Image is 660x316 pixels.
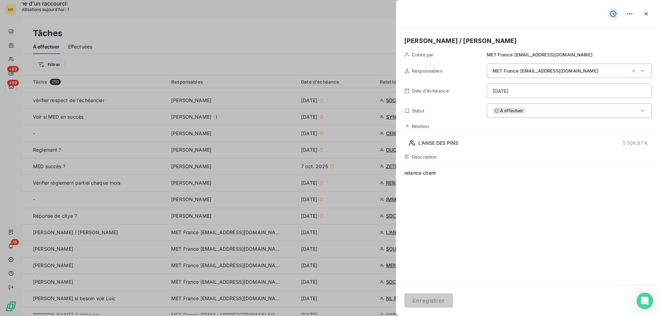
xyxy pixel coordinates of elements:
[412,52,433,57] span: Créée par
[637,293,653,309] div: Open Intercom Messenger
[404,293,453,308] button: Enregistrer
[418,140,458,146] span: L'ANSE DES PINS
[412,88,449,94] span: Date d'échéance
[493,68,598,74] span: MET France [EMAIL_ADDRESS][DOMAIN_NAME]
[404,170,652,302] span: relance client
[404,138,652,149] button: L'ANSE DES PINS5 508,97 €
[487,52,593,57] span: MET France [EMAIL_ADDRESS][DOMAIN_NAME]
[404,36,652,46] h5: [PERSON_NAME] / [PERSON_NAME]
[412,68,442,74] span: Responsables
[623,140,648,146] span: 5 508,97 €
[487,84,652,98] input: placeholder
[493,108,526,114] span: À effectuer
[412,123,429,129] span: Relation
[412,154,437,160] span: Description
[412,108,424,113] span: Statut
